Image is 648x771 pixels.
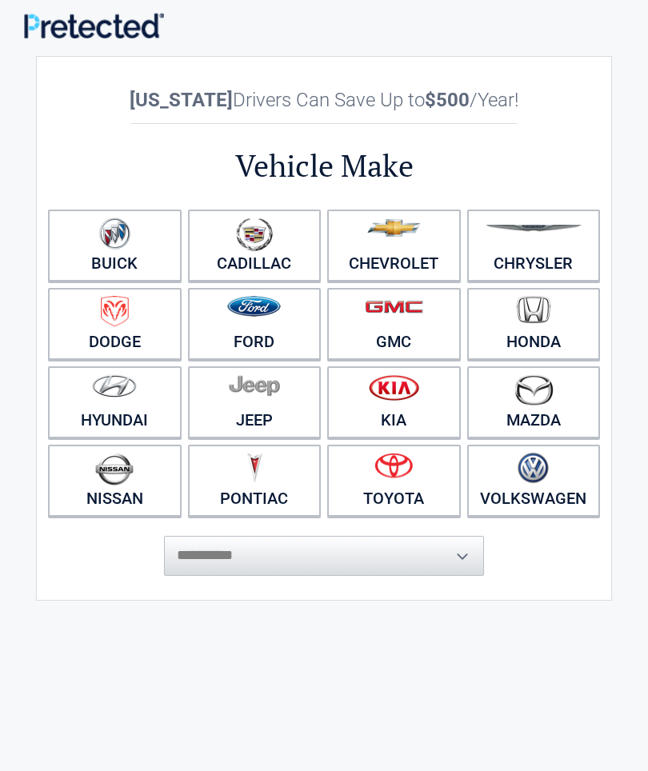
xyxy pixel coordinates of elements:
[101,296,129,327] img: dodge
[367,219,421,237] img: chevrolet
[327,445,461,517] a: Toyota
[48,445,182,517] a: Nissan
[485,225,582,232] img: chrysler
[227,296,281,317] img: ford
[24,13,164,38] img: Main Logo
[327,210,461,282] a: Chevrolet
[327,288,461,360] a: GMC
[48,288,182,360] a: Dodge
[369,374,419,401] img: kia
[467,288,601,360] a: Honda
[95,453,134,485] img: nissan
[365,300,423,314] img: gmc
[48,210,182,282] a: Buick
[327,366,461,438] a: Kia
[99,218,130,250] img: buick
[130,89,233,111] b: [US_STATE]
[45,89,603,111] h2: Drivers Can Save Up to /Year
[188,210,322,282] a: Cadillac
[467,210,601,282] a: Chrysler
[45,146,603,186] h2: Vehicle Make
[188,445,322,517] a: Pontiac
[229,374,280,397] img: jeep
[425,89,470,111] b: $500
[467,445,601,517] a: Volkswagen
[188,366,322,438] a: Jeep
[236,218,273,251] img: cadillac
[188,288,322,360] a: Ford
[92,374,137,397] img: hyundai
[48,366,182,438] a: Hyundai
[246,453,262,483] img: pontiac
[518,453,549,484] img: volkswagen
[467,366,601,438] a: Mazda
[517,296,550,324] img: honda
[514,374,554,405] img: mazda
[374,453,413,478] img: toyota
